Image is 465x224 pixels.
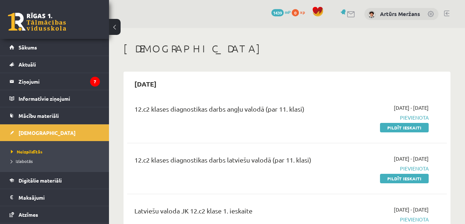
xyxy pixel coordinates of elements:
a: Rīgas 1. Tālmācības vidusskola [8,13,66,31]
span: Pievienota [338,114,429,121]
h2: [DATE] [127,75,164,92]
a: 0 xp [292,9,308,15]
span: Aktuāli [19,61,36,68]
i: 7 [90,77,100,87]
a: Izlabotās [11,158,102,164]
span: [DEMOGRAPHIC_DATA] [19,129,76,136]
a: Atzīmes [9,206,100,223]
a: Mācību materiāli [9,107,100,124]
div: 12.c2 klases diagnostikas darbs angļu valodā (par 11. klasi) [134,104,327,117]
a: Ziņojumi7 [9,73,100,90]
span: Digitālie materiāli [19,177,62,184]
a: [DEMOGRAPHIC_DATA] [9,124,100,141]
span: Pievienota [338,165,429,172]
span: [DATE] - [DATE] [394,104,429,112]
span: 1439 [271,9,284,16]
h1: [DEMOGRAPHIC_DATA] [124,43,450,55]
span: xp [300,9,305,15]
span: Mācību materiāli [19,112,59,119]
img: Artūrs Meržans [368,11,375,18]
a: Aktuāli [9,56,100,73]
a: Pildīt ieskaiti [380,174,429,183]
a: Artūrs Meržans [380,10,420,17]
a: Pildīt ieskaiti [380,123,429,132]
span: Neizpildītās [11,149,43,155]
a: Informatīvie ziņojumi [9,90,100,107]
span: mP [285,9,291,15]
a: Digitālie materiāli [9,172,100,189]
legend: Ziņojumi [19,73,100,90]
div: Latviešu valoda JK 12.c2 klase 1. ieskaite [134,206,327,219]
span: [DATE] - [DATE] [394,155,429,163]
a: Maksājumi [9,189,100,206]
span: [DATE] - [DATE] [394,206,429,213]
span: Izlabotās [11,158,33,164]
span: Atzīmes [19,211,38,218]
legend: Maksājumi [19,189,100,206]
a: Neizpildītās [11,148,102,155]
a: Sākums [9,39,100,56]
span: Sākums [19,44,37,51]
a: 1439 mP [271,9,291,15]
legend: Informatīvie ziņojumi [19,90,100,107]
div: 12.c2 klases diagnostikas darbs latviešu valodā (par 11. klasi) [134,155,327,168]
span: Pievienota [338,216,429,223]
span: 0 [292,9,299,16]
